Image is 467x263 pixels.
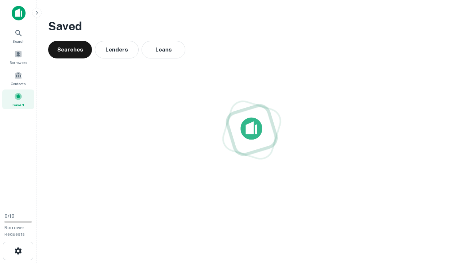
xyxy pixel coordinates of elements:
[142,41,185,58] button: Loans
[95,41,139,58] button: Lenders
[12,6,26,20] img: capitalize-icon.png
[12,38,24,44] span: Search
[2,89,34,109] a: Saved
[2,47,34,67] a: Borrowers
[2,26,34,46] a: Search
[48,41,92,58] button: Searches
[12,102,24,108] span: Saved
[431,205,467,240] iframe: Chat Widget
[9,60,27,65] span: Borrowers
[2,68,34,88] a: Contacts
[4,225,25,237] span: Borrower Requests
[48,18,455,35] h3: Saved
[11,81,26,87] span: Contacts
[4,213,15,219] span: 0 / 10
